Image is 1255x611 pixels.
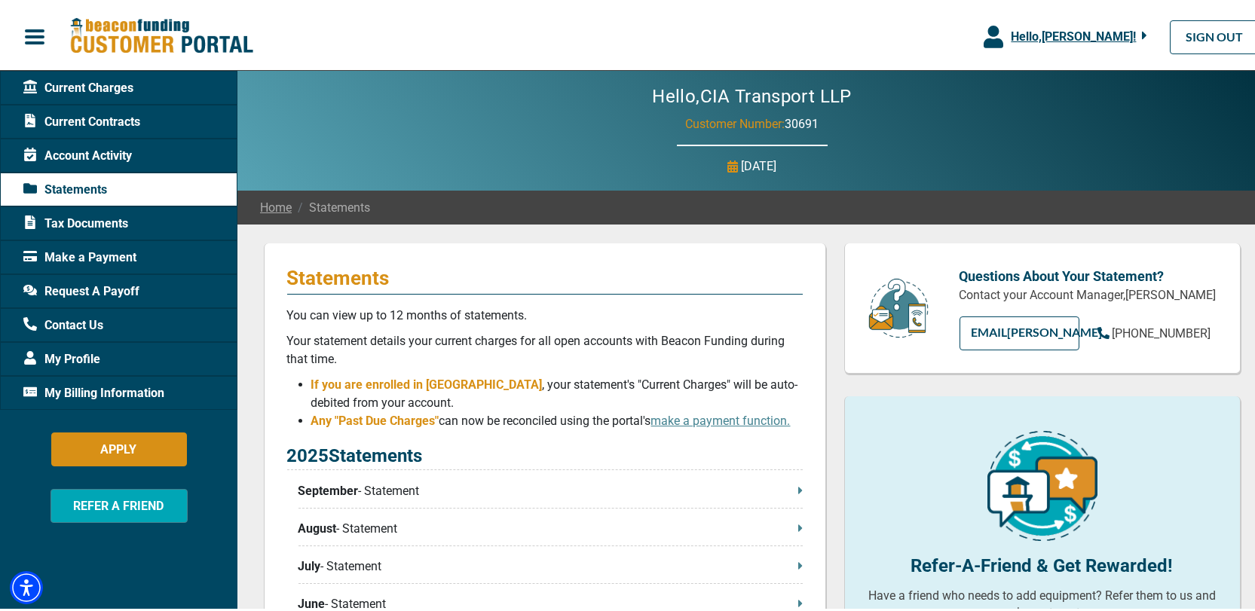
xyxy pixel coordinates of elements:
span: Account Activity [23,144,132,162]
p: - Statement [298,479,803,497]
span: Request A Payoff [23,280,139,298]
h2: Hello, CIA Transport LLP [607,83,896,105]
div: Accessibility Menu [10,568,43,601]
button: REFER A FRIEND [51,486,188,520]
p: 2025 Statements [287,439,803,467]
span: , your statement's "Current Charges" will be auto-debited from your account. [311,374,798,407]
a: make a payment function. [651,411,791,425]
span: My Billing Information [23,381,164,399]
span: If you are enrolled in [GEOGRAPHIC_DATA] [311,374,543,389]
img: refer-a-friend-icon.png [987,428,1097,538]
p: - Statement [298,592,803,610]
img: Beacon Funding Customer Portal Logo [69,14,253,53]
span: [PHONE_NUMBER] [1113,323,1211,338]
span: Current Charges [23,76,133,94]
p: - Statement [298,517,803,535]
p: [DATE] [742,154,777,173]
span: My Profile [23,347,100,365]
p: Refer-A-Friend & Get Rewarded! [868,549,1217,576]
p: You can view up to 12 months of statements. [287,304,803,322]
span: Contact Us [23,313,103,331]
p: Questions About Your Statement? [960,263,1217,283]
span: August [298,517,337,535]
img: customer-service.png [865,274,932,337]
span: June [298,592,326,610]
span: July [298,554,321,573]
span: Statements [23,178,107,196]
span: September [298,479,359,497]
p: Your statement details your current charges for all open accounts with Beacon Funding during that... [287,329,803,365]
span: can now be reconciled using the portal's [439,411,791,425]
span: Statements [292,196,370,214]
span: Customer Number: [685,114,785,128]
p: Statements [287,263,803,287]
span: Any "Past Due Charges" [311,411,439,425]
a: Home [260,196,292,214]
span: 30691 [785,114,819,128]
span: Tax Documents [23,212,128,230]
p: - Statement [298,554,803,573]
a: [PHONE_NUMBER] [1097,322,1211,340]
span: Make a Payment [23,246,136,264]
p: Contact your Account Manager, [PERSON_NAME] [960,283,1217,301]
span: Hello, [PERSON_NAME] ! [1011,26,1136,41]
span: Current Contracts [23,110,140,128]
button: APPLY [51,429,187,463]
a: EMAIL[PERSON_NAME] [960,313,1079,347]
